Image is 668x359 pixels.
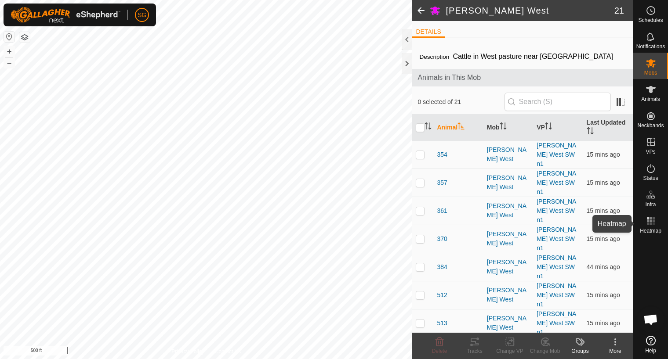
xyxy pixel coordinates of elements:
[457,124,465,131] p-sorticon: Activate to sort
[641,97,660,102] span: Animals
[487,173,530,192] div: [PERSON_NAME] West
[19,32,30,43] button: Map Layers
[412,27,444,38] li: DETAILS
[537,310,576,336] a: [PERSON_NAME] West SW n1
[527,347,563,355] div: Change Mob
[587,291,620,298] span: 12 Sept 2025, 4:06 pm
[587,179,620,186] span: 12 Sept 2025, 4:06 pm
[587,129,594,136] p-sorticon: Activate to sort
[645,348,656,353] span: Help
[583,115,633,141] th: Last Updated
[437,178,447,187] span: 357
[587,263,620,270] span: 12 Sept 2025, 3:36 pm
[437,206,447,215] span: 361
[437,234,447,244] span: 370
[646,149,655,154] span: VPs
[4,46,15,57] button: +
[545,124,552,131] p-sorticon: Activate to sort
[437,319,447,328] span: 513
[598,347,633,355] div: More
[171,348,204,355] a: Privacy Policy
[4,32,15,42] button: Reset Map
[638,306,664,333] div: Open chat
[437,291,447,300] span: 512
[533,115,583,141] th: VP
[645,202,656,207] span: Infra
[537,254,576,280] a: [PERSON_NAME] West SW n1
[487,314,530,332] div: [PERSON_NAME] West
[487,286,530,304] div: [PERSON_NAME] West
[537,282,576,308] a: [PERSON_NAME] West SW n1
[138,11,146,20] span: SG
[587,235,620,242] span: 12 Sept 2025, 4:06 pm
[487,230,530,248] div: [PERSON_NAME] West
[432,348,447,354] span: Delete
[11,7,120,23] img: Gallagher Logo
[537,142,576,167] a: [PERSON_NAME] West SW n1
[537,198,576,223] a: [PERSON_NAME] West SW n1
[637,123,664,128] span: Neckbands
[500,124,507,131] p-sorticon: Activate to sort
[537,226,576,251] a: [PERSON_NAME] West SW n1
[4,57,15,68] button: –
[643,176,658,181] span: Status
[644,70,657,75] span: Mobs
[417,97,504,107] span: 0 selected of 21
[537,170,576,195] a: [PERSON_NAME] West SW n1
[437,150,447,159] span: 354
[633,332,668,357] a: Help
[483,115,533,141] th: Mob
[449,49,617,64] span: Cattle in West pasture near [GEOGRAPHIC_DATA]
[487,258,530,276] div: [PERSON_NAME] West
[505,93,611,111] input: Search (S)
[563,347,598,355] div: Groups
[433,115,483,141] th: Animal
[492,347,527,355] div: Change VP
[417,72,628,83] span: Animals in This Mob
[638,18,663,23] span: Schedules
[457,347,492,355] div: Tracks
[587,207,620,214] span: 12 Sept 2025, 4:05 pm
[446,5,614,16] h2: [PERSON_NAME] West
[419,54,449,60] label: Description
[437,262,447,272] span: 384
[636,44,665,49] span: Notifications
[614,4,624,17] span: 21
[640,228,661,233] span: Heatmap
[487,145,530,164] div: [PERSON_NAME] West
[487,201,530,220] div: [PERSON_NAME] West
[425,124,432,131] p-sorticon: Activate to sort
[587,151,620,158] span: 12 Sept 2025, 4:05 pm
[215,348,241,355] a: Contact Us
[587,320,620,327] span: 12 Sept 2025, 4:05 pm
